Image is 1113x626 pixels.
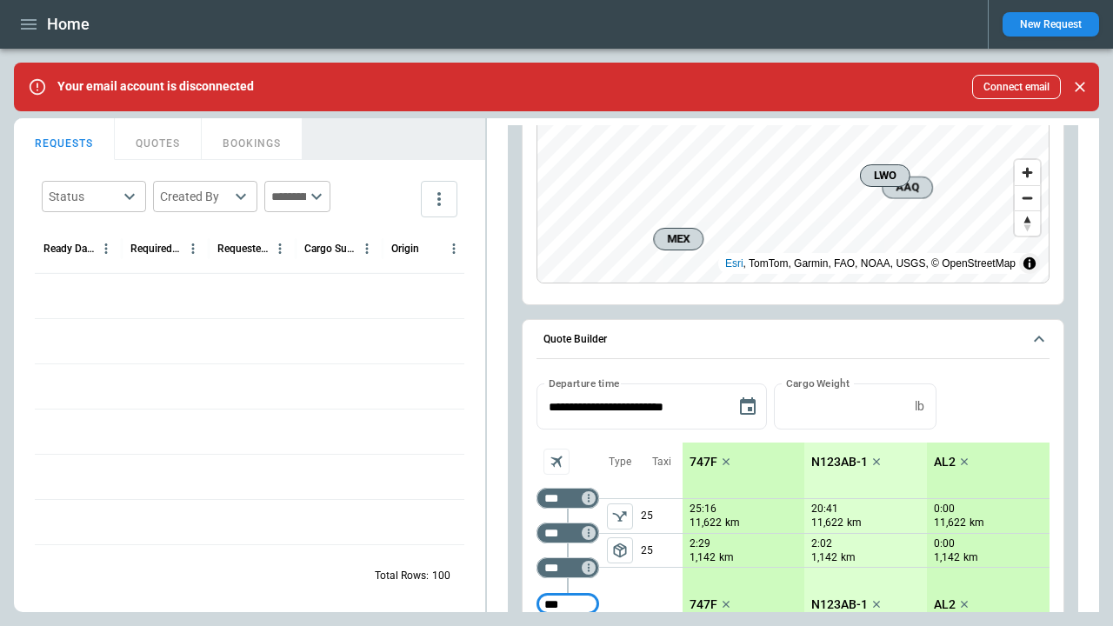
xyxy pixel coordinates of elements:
span: MEX [661,230,696,248]
span: Type of sector [607,537,633,563]
h1: Home [47,14,90,35]
span: LWO [868,167,903,184]
p: 11,622 [690,516,722,530]
p: AL2 [934,455,956,469]
p: N123AB-1 [811,597,868,612]
p: 1,142 [934,550,960,565]
p: km [963,550,978,565]
p: 25 [641,534,683,567]
button: Required Date & Time (UTC+03:00) column menu [182,237,204,260]
button: New Request [1003,12,1099,37]
p: N123AB-1 [811,455,868,469]
div: Created By [160,188,230,205]
button: QUOTES [115,118,202,160]
span: AAQ [890,178,925,196]
button: Zoom in [1015,160,1040,185]
button: Quote Builder [537,320,1050,360]
p: 1,142 [811,550,837,565]
p: lb [915,399,924,414]
p: AL2 [934,597,956,612]
button: Reset bearing to north [1015,210,1040,236]
p: 0:00 [934,537,955,550]
p: 1,142 [690,550,716,565]
button: Connect email [972,75,1061,99]
p: Taxi [652,455,671,469]
div: Too short [537,594,599,615]
p: 11,622 [934,516,966,530]
p: Type [609,455,631,469]
div: , TomTom, Garmin, FAO, NOAA, USGS, © OpenStreetMap [725,255,1016,272]
button: Close [1068,75,1092,99]
div: Too short [537,557,599,578]
summary: Toggle attribution [1019,253,1040,274]
p: km [970,516,984,530]
div: dismiss [1068,68,1092,106]
span: package_2 [611,542,629,559]
button: Requested Route column menu [269,237,291,260]
h6: Quote Builder [543,334,607,345]
span: Type of sector [607,503,633,529]
button: left aligned [607,503,633,529]
button: Choose date, selected date is Sep 3, 2025 [730,390,765,424]
button: left aligned [607,537,633,563]
span: Aircraft selection [543,449,570,475]
p: km [841,550,856,565]
button: more [421,181,457,217]
p: km [847,516,862,530]
div: Too short [537,488,599,509]
button: Zoom out [1015,185,1040,210]
p: 747F [690,597,717,612]
canvas: Map [537,97,1049,283]
a: Esri [725,257,743,270]
label: Cargo Weight [786,376,850,390]
button: REQUESTS [14,118,115,160]
p: 100 [432,569,450,583]
div: Too short [537,523,599,543]
p: km [719,550,734,565]
button: Ready Date & Time (UTC+03:00) column menu [95,237,117,260]
div: Cargo Summary [304,243,356,255]
div: Required Date & Time (UTC+03:00) [130,243,182,255]
button: Origin column menu [443,237,465,260]
p: km [725,516,740,530]
div: Requested Route [217,243,269,255]
div: Status [49,188,118,205]
p: Total Rows: [375,569,429,583]
p: 0:00 [934,503,955,516]
div: Ready Date & Time (UTC+03:00) [43,243,95,255]
p: 20:41 [811,503,838,516]
p: 25:16 [690,503,716,516]
p: 11,622 [811,516,843,530]
p: 25 [641,499,683,533]
button: BOOKINGS [202,118,303,160]
p: 2:29 [690,537,710,550]
label: Departure time [549,376,620,390]
p: 2:02 [811,537,832,550]
div: Origin [391,243,419,255]
p: Your email account is disconnected [57,79,254,94]
button: Cargo Summary column menu [356,237,378,260]
p: 747F [690,455,717,469]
